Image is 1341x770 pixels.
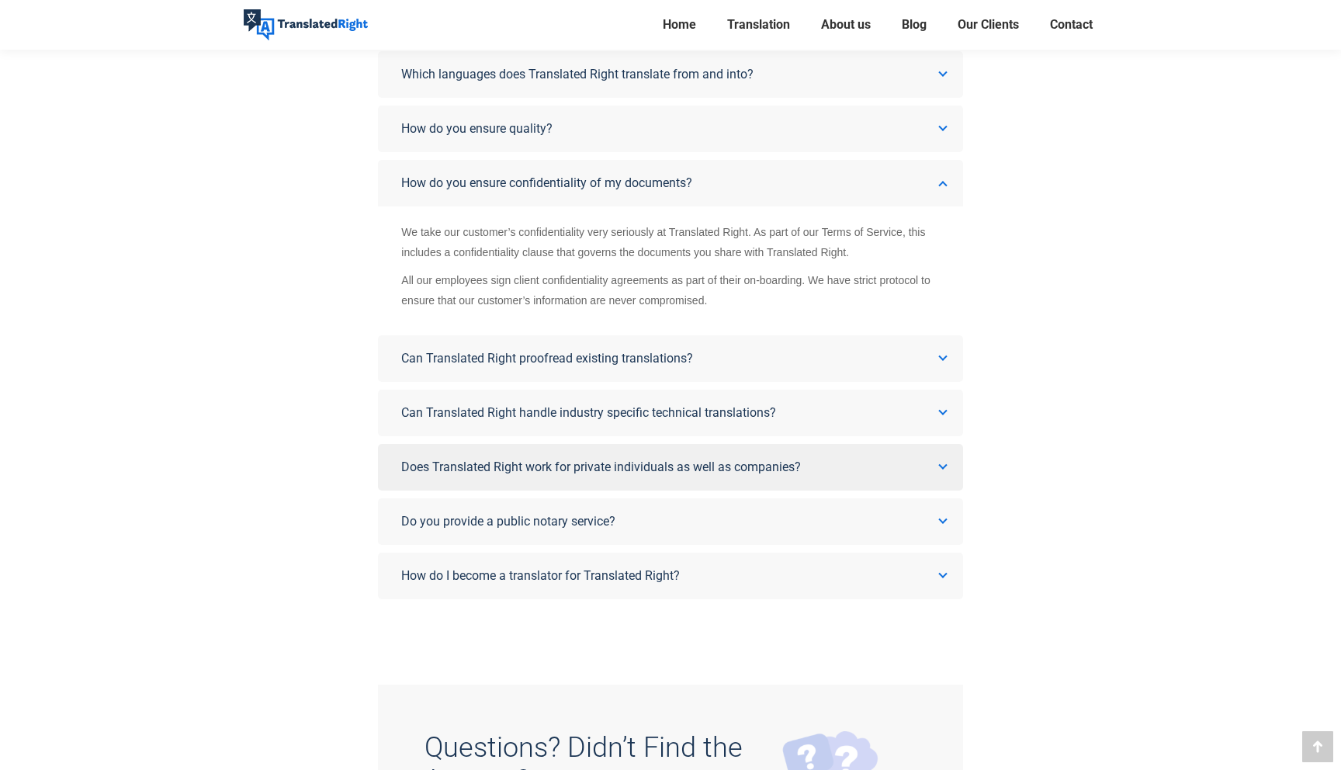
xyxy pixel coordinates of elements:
[378,335,962,382] a: Can Translated Right proofread existing translations?
[401,270,939,310] p: All our employees sign client confidentiality agreements as part of their on-boarding. We have st...
[401,351,693,366] span: Can Translated Right proofread existing translations?
[401,568,680,583] span: How do I become a translator for Translated Right?
[401,460,801,474] span: Does Translated Right work for private individuals as well as companies?
[897,14,931,36] a: Blog
[401,121,553,136] span: How do you ensure quality?
[378,498,962,545] a: Do you provide a public notary service?
[953,14,1024,36] a: Our Clients
[378,553,962,599] a: How do I become a translator for Translated Right?
[378,160,962,206] a: How do you ensure confidentiality of my documents?
[401,67,754,82] span: Which languages does Translated Right translate from and into?
[816,14,875,36] a: About us
[378,390,962,436] a: Can Translated Right handle industry specific technical translations?
[958,17,1019,33] span: Our Clients
[722,14,795,36] a: Translation
[658,14,701,36] a: Home
[401,514,615,529] span: Do you provide a public notary service?
[1050,17,1093,33] span: Contact
[378,106,962,152] a: How do you ensure quality?
[244,9,368,40] img: Translated Right
[401,222,939,310] div: We take our customer’s confidentiality very seriously at Translated Right. As part of our Terms o...
[727,17,790,33] span: Translation
[401,175,692,190] span: How do you ensure confidentiality of my documents?
[401,405,776,420] span: Can Translated Right handle industry specific technical translations?
[663,17,696,33] span: Home
[378,51,962,98] a: Which languages does Translated Right translate from and into?
[821,17,871,33] span: About us
[378,444,962,491] a: Does Translated Right work for private individuals as well as companies?
[1045,14,1097,36] a: Contact
[902,17,927,33] span: Blog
